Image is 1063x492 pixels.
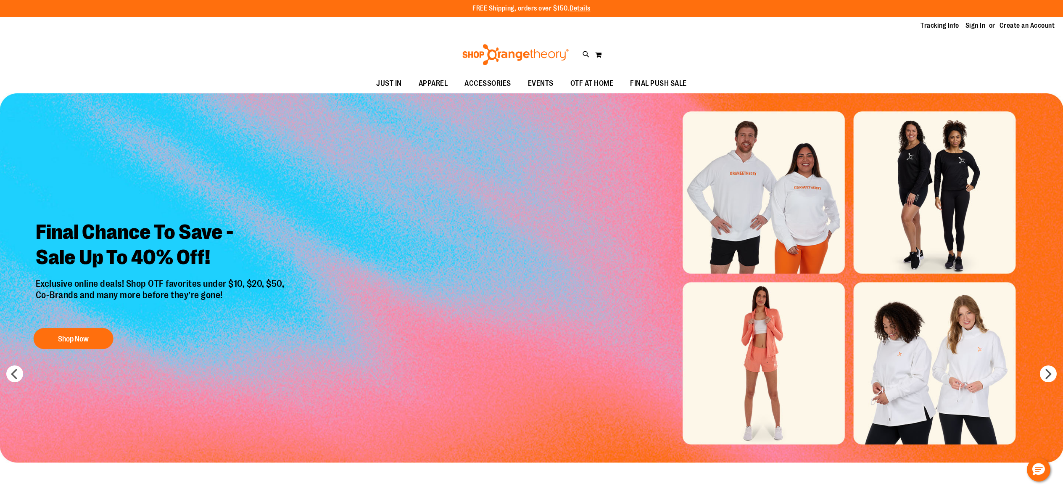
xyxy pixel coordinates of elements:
a: APPAREL [410,74,456,93]
button: prev [6,365,23,382]
span: FINAL PUSH SALE [630,74,687,93]
p: FREE Shipping, orders over $150. [472,4,591,13]
button: next [1040,365,1057,382]
p: Exclusive online deals! Shop OTF favorites under $10, $20, $50, Co-Brands and many more before th... [29,278,293,320]
span: APPAREL [419,74,448,93]
a: OTF AT HOME [562,74,622,93]
span: JUST IN [376,74,402,93]
span: ACCESSORIES [464,74,511,93]
a: EVENTS [520,74,562,93]
span: EVENTS [528,74,554,93]
a: Sign In [965,21,986,30]
button: Hello, have a question? Let’s chat. [1027,458,1050,481]
h2: Final Chance To Save - Sale Up To 40% Off! [29,213,293,278]
span: OTF AT HOME [570,74,614,93]
img: Shop Orangetheory [461,44,570,65]
a: Tracking Info [921,21,959,30]
a: Create an Account [1000,21,1055,30]
a: ACCESSORIES [456,74,520,93]
a: Final Chance To Save -Sale Up To 40% Off! Exclusive online deals! Shop OTF favorites under $10, $... [29,213,293,353]
a: JUST IN [368,74,410,93]
a: Details [570,5,591,12]
button: Shop Now [34,328,113,349]
a: FINAL PUSH SALE [622,74,695,93]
